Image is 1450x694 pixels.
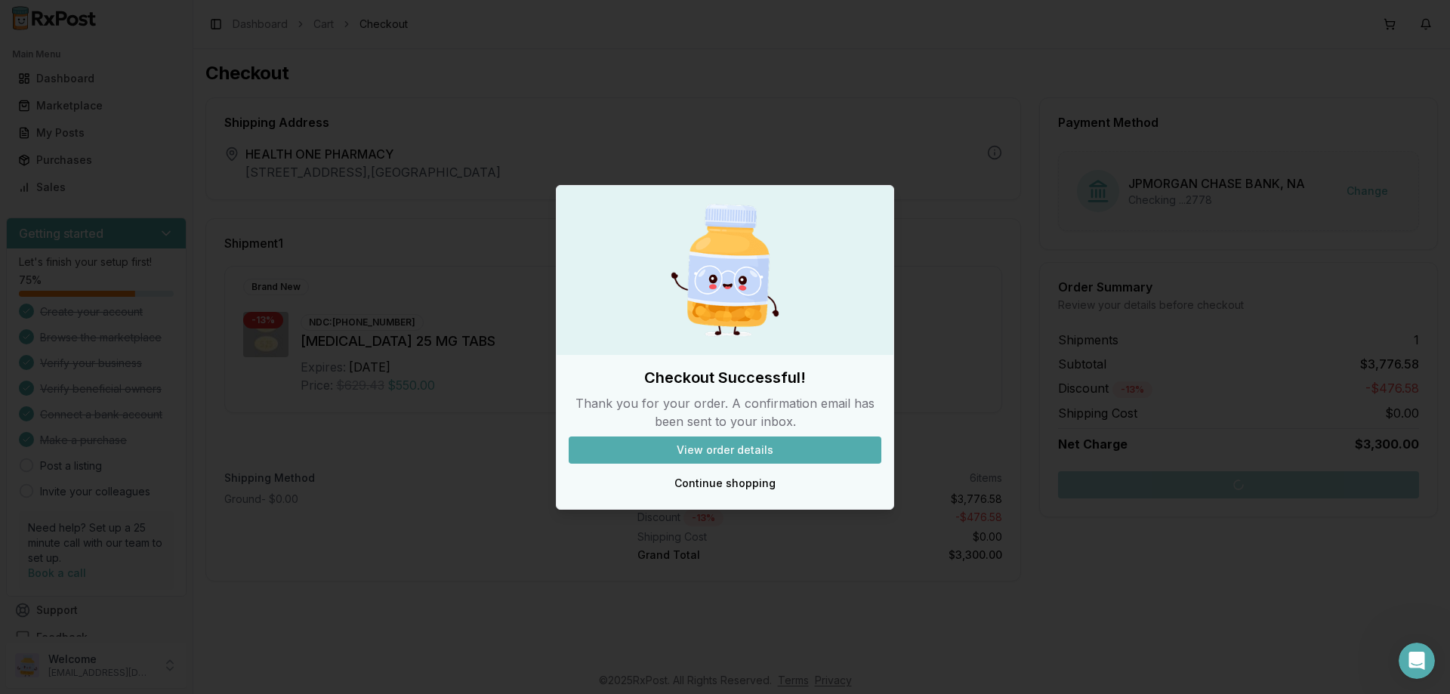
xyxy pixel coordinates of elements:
iframe: Intercom live chat [1399,643,1435,679]
button: Continue shopping [569,470,881,497]
p: Thank you for your order. A confirmation email has been sent to your inbox. [569,394,881,430]
h2: Checkout Successful! [569,367,881,388]
button: View order details [569,436,881,464]
img: Happy Pill Bottle [652,198,797,343]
